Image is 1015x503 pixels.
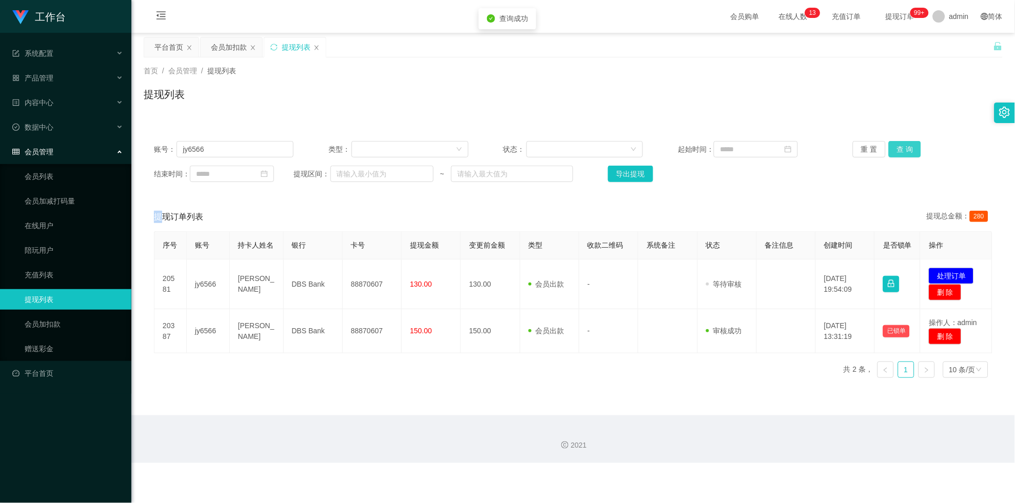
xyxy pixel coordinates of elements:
button: 删 除 [929,284,962,300]
i: 图标: setting [999,107,1010,118]
div: 提现总金额： [927,211,992,223]
a: 会员列表 [25,166,123,187]
td: DBS Bank [284,259,343,309]
p: 3 [813,8,816,18]
span: 280 [970,211,988,222]
td: [DATE] 19:54:09 [816,259,875,309]
i: 图标: check-circle-o [12,124,19,131]
a: 陪玩用户 [25,240,123,260]
td: 20387 [154,309,187,353]
p: 1 [809,8,813,18]
button: 查 询 [889,141,922,157]
td: jy6566 [187,309,230,353]
i: 图标: appstore-o [12,74,19,82]
i: 图标: close [186,45,192,51]
span: 操作 [929,241,943,249]
td: 88870607 [343,309,402,353]
span: 序号 [163,241,177,249]
input: 请输入最大值为 [451,166,573,182]
i: 图标: close [250,45,256,51]
span: 提现订单 [881,13,920,20]
span: 等待审核 [706,280,742,288]
span: 内容中心 [12,98,53,107]
td: 88870607 [343,259,402,309]
h1: 提现列表 [144,87,185,102]
span: 数据中心 [12,123,53,131]
div: 提现列表 [282,37,310,57]
span: 类型： [328,144,352,155]
span: 持卡人姓名 [238,241,274,249]
span: 审核成功 [706,327,742,335]
span: 账号 [195,241,209,249]
td: jy6566 [187,259,230,309]
span: 系统配置 [12,49,53,57]
span: ~ [434,169,451,179]
td: 20581 [154,259,187,309]
span: 是否锁单 [883,241,912,249]
span: 系统备注 [647,241,675,249]
span: / [201,67,203,75]
span: 状态： [503,144,526,155]
a: 充值列表 [25,265,123,285]
button: 重 置 [853,141,886,157]
div: 10 条/页 [949,362,975,377]
sup: 1070 [910,8,929,18]
span: 在线人数 [774,13,813,20]
a: 在线用户 [25,215,123,236]
i: 图标: down [976,367,982,374]
span: 银行 [292,241,306,249]
td: 130.00 [461,259,520,309]
span: 130.00 [410,280,432,288]
span: 查询成功 [499,14,528,23]
span: 卡号 [351,241,365,249]
span: 提现订单列表 [154,211,203,223]
i: 图标: profile [12,99,19,106]
span: 类型 [529,241,543,249]
a: 工作台 [12,12,66,21]
span: 会员出款 [529,327,564,335]
span: 结束时间： [154,169,190,179]
sup: 13 [805,8,820,18]
span: 起始时间： [678,144,714,155]
button: 删 除 [929,328,962,345]
span: / [162,67,164,75]
li: 上一页 [877,361,894,378]
li: 1 [898,361,914,378]
i: 图标: form [12,50,19,57]
span: 状态 [706,241,720,249]
span: 操作人：admin [929,318,977,327]
span: 充值订单 [827,13,866,20]
span: 会员出款 [529,280,564,288]
span: 提现列表 [207,67,236,75]
a: 会员加扣款 [25,314,123,334]
a: 图标: dashboard平台首页 [12,363,123,384]
span: 账号： [154,144,177,155]
i: 图标: calendar [785,146,792,153]
i: 图标: left [883,367,889,373]
span: 首页 [144,67,158,75]
li: 共 2 条， [844,361,873,378]
i: 图标: right [924,367,930,373]
td: [PERSON_NAME] [230,259,284,309]
i: 图标: table [12,148,19,155]
span: 收款二维码 [588,241,623,249]
i: 图标: copyright [561,441,569,449]
td: [PERSON_NAME] [230,309,284,353]
button: 图标: lock [883,276,900,292]
input: 请输入 [177,141,294,157]
i: 图标: down [456,146,462,153]
span: - [588,327,590,335]
button: 导出提现 [608,166,653,182]
span: 提现金额 [410,241,439,249]
span: 150.00 [410,327,432,335]
a: 会员加减打码量 [25,191,123,211]
h1: 工作台 [35,1,66,33]
i: 图标: close [314,45,320,51]
a: 提现列表 [25,289,123,310]
div: 会员加扣款 [211,37,247,57]
span: 产品管理 [12,74,53,82]
span: 会员管理 [168,67,197,75]
li: 下一页 [919,361,935,378]
i: 图标: sync [270,44,278,51]
button: 处理订单 [929,268,974,284]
